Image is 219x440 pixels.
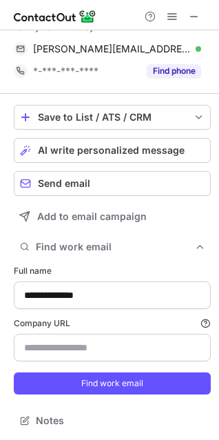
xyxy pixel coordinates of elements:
[14,372,211,394] button: Find work email
[37,211,147,222] span: Add to email campaign
[38,145,185,156] span: AI write personalized message
[14,411,211,430] button: Notes
[14,204,211,229] button: Add to email campaign
[14,265,211,277] label: Full name
[33,43,191,55] span: [PERSON_NAME][EMAIL_ADDRESS][DOMAIN_NAME]
[36,241,194,253] span: Find work email
[14,138,211,163] button: AI write personalized message
[147,64,201,78] button: Reveal Button
[14,8,96,25] img: ContactOut v5.3.10
[14,317,211,330] label: Company URL
[36,414,205,427] span: Notes
[38,112,187,123] div: Save to List / ATS / CRM
[14,105,211,130] button: save-profile-one-click
[14,237,211,257] button: Find work email
[14,171,211,196] button: Send email
[38,178,90,189] span: Send email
